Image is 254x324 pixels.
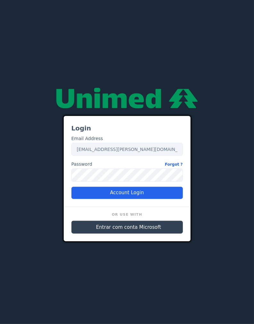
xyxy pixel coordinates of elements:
img: null [56,88,198,108]
label: Password [71,161,183,168]
h3: Login [71,124,183,133]
button: Entrar com conta Microsoft [71,221,183,234]
label: Email Address [71,135,103,142]
a: Forgot ? [165,161,183,168]
button: Account Login [71,187,183,199]
span: Entrar com conta Microsoft [96,224,161,231]
h6: Or Use With [71,212,183,218]
input: Enter your email [71,143,183,156]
